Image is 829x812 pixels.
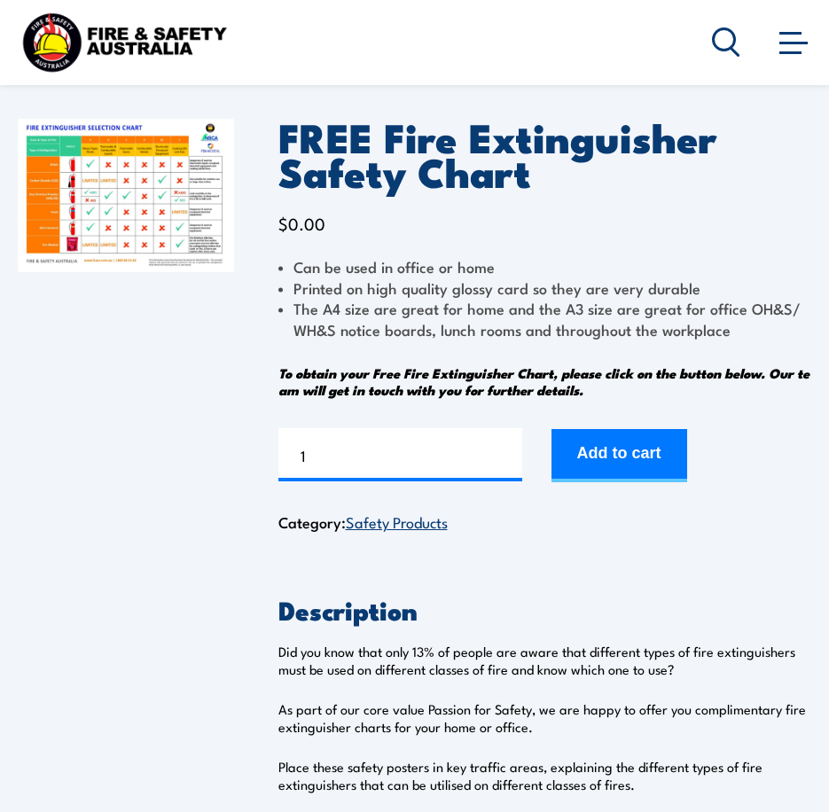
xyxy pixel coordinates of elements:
[278,511,448,533] span: Category:
[278,700,812,736] p: As part of our core value Passion for Safety, we are happy to offer you complimentary fire exting...
[278,298,812,340] li: The A4 size are great for home and the A3 size are great for office OH&S/ WH&S notice boards, lun...
[278,211,325,235] bdi: 0.00
[18,119,234,272] img: FREE Fire Extinguisher Safety Chart
[278,363,809,400] em: To obtain your Free Fire Extinguisher Chart, please click on the button below. Our team will get ...
[278,211,288,235] span: $
[346,511,448,532] a: Safety Products
[278,758,812,793] p: Place these safety posters in key traffic areas, explaining the different types of fire extinguis...
[278,256,812,277] li: Can be used in office or home
[551,429,687,482] button: Add to cart
[278,643,812,678] p: Did you know that only 13% of people are aware that different types of fire extinguishers must be...
[278,597,812,621] h2: Description
[278,277,812,298] li: Printed on high quality glossy card so they are very durable
[278,119,812,188] h1: FREE Fire Extinguisher Safety Chart
[278,428,522,481] input: Product quantity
